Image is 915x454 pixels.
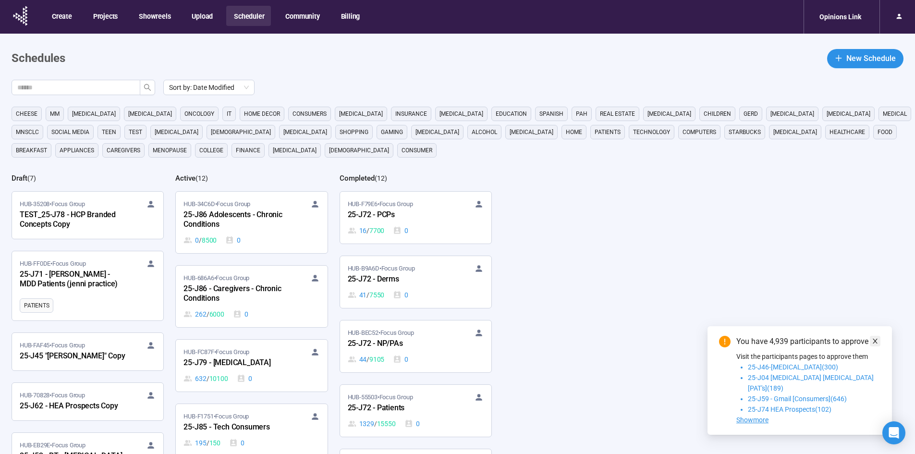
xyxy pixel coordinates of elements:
[439,109,483,119] span: [MEDICAL_DATA]
[102,127,116,137] span: Teen
[348,199,413,209] span: HUB-F79E6 • Focus Group
[227,109,232,119] span: it
[183,235,217,245] div: 0
[20,400,125,413] div: 25-J62 - HEA Prospects Copy
[348,225,385,236] div: 16
[729,127,761,137] span: starbucks
[736,351,880,362] p: Visit the participants pages to approve them
[393,225,408,236] div: 0
[195,174,208,182] span: ( 12 )
[20,341,85,350] span: HUB-FAF45 • Focus Group
[348,402,453,415] div: 25-J72 - Patients
[183,309,224,319] div: 262
[12,383,163,420] a: HUB-70828•Focus Group25-J62 - HEA Prospects Copy
[12,49,65,68] h1: Schedules
[183,273,249,283] span: HUB-686A6 • Focus Group
[16,109,37,119] span: cheese
[339,109,383,119] span: [MEDICAL_DATA]
[736,336,880,347] div: You have 4,939 participants to approve
[329,146,389,155] span: [DEMOGRAPHIC_DATA]
[340,192,491,244] a: HUB-F79E6•Focus Group25-J72 - PCPs16 / 77000
[236,146,260,155] span: finance
[72,109,116,119] span: [MEDICAL_DATA]
[340,174,375,183] h2: Completed
[374,418,377,429] span: /
[278,6,326,26] button: Community
[340,385,491,437] a: HUB-55503•Focus Group25-J72 - Patients1329 / 155500
[226,6,271,26] button: Scheduler
[12,333,163,370] a: HUB-FAF45•Focus Group25-J45 "[PERSON_NAME]" Copy
[381,127,403,137] span: gaming
[24,301,49,310] span: Patients
[211,127,271,137] span: [DEMOGRAPHIC_DATA]
[244,109,280,119] span: home decor
[600,109,635,119] span: real estate
[20,391,85,400] span: HUB-70828 • Focus Group
[348,393,413,402] span: HUB-55503 • Focus Group
[496,109,527,119] span: education
[348,338,453,350] div: 25-J72 - NP/PAs
[348,290,385,300] div: 41
[770,109,814,119] span: [MEDICAL_DATA]
[369,354,384,365] span: 9105
[366,354,369,365] span: /
[202,235,217,245] span: 8500
[176,266,327,327] a: HUB-686A6•Focus Group25-J86 - Caregivers - Chronic Conditions262 / 60000
[719,336,731,347] span: exclamation-circle
[736,416,769,424] span: Showmore
[20,269,125,291] div: 25-J71 - [PERSON_NAME] - MDD Patients (jenni practice)
[207,438,209,448] span: /
[633,127,670,137] span: technology
[128,109,172,119] span: [MEDICAL_DATA]
[415,127,459,137] span: [MEDICAL_DATA]
[140,80,155,95] button: search
[748,374,874,392] span: 25-J04 [MEDICAL_DATA] [MEDICAL_DATA] [PAT's](189)
[704,109,731,119] span: children
[176,192,327,253] a: HUB-34C6D•Focus Group25-J86 Adolescents - Chronic Conditions0 / 85000
[209,373,228,384] span: 10100
[183,347,249,357] span: HUB-FC87F • Focus Group
[293,109,327,119] span: consumers
[404,418,420,429] div: 0
[183,199,250,209] span: HUB-34C6D • Focus Group
[60,146,94,155] span: appliances
[377,418,396,429] span: 15550
[129,127,142,137] span: Test
[366,290,369,300] span: /
[183,283,289,305] div: 25-J86 - Caregivers - Chronic Conditions
[107,146,140,155] span: caregivers
[333,6,367,26] button: Billing
[348,264,415,273] span: HUB-B9A6D • Focus Group
[882,421,905,444] div: Open Intercom Messenger
[51,127,89,137] span: social media
[199,146,223,155] span: college
[472,127,497,137] span: alcohol
[748,405,831,413] span: 25-J74 HEA Prospects(102)
[12,192,163,239] a: HUB-35208•Focus GroupTEST_25-J78 - HCP Branded Concepts Copy
[229,438,244,448] div: 0
[155,127,198,137] span: [MEDICAL_DATA]
[44,6,79,26] button: Create
[375,174,387,182] span: ( 12 )
[883,109,907,119] span: medical
[183,421,289,434] div: 25-J85 - Tech Consumers
[393,290,408,300] div: 0
[595,127,621,137] span: Patients
[539,109,563,119] span: Spanish
[12,174,27,183] h2: Draft
[283,127,327,137] span: [MEDICAL_DATA]
[131,6,177,26] button: Showreels
[369,225,384,236] span: 7700
[348,418,396,429] div: 1329
[878,127,892,137] span: Food
[183,438,220,448] div: 195
[20,199,85,209] span: HUB-35208 • Focus Group
[20,441,85,450] span: HUB-EB29E • Focus Group
[175,174,195,183] h2: Active
[827,109,870,119] span: [MEDICAL_DATA]
[50,109,60,119] span: MM
[199,235,202,245] span: /
[744,109,758,119] span: GERD
[576,109,587,119] span: PAH
[27,174,36,182] span: ( 7 )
